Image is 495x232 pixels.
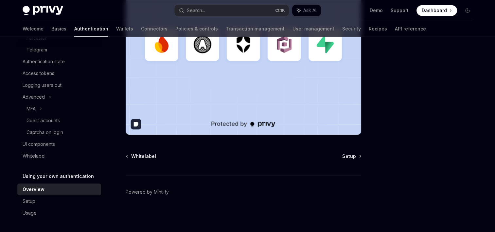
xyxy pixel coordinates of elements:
a: Guest accounts [17,115,101,126]
span: Dashboard [422,7,447,14]
a: Whitelabel [17,150,101,162]
a: Overview [17,184,101,195]
div: Guest accounts [27,117,60,125]
div: Telegram [27,46,47,54]
a: Usage [17,207,101,219]
a: Recipes [369,21,387,37]
a: Access tokens [17,68,101,79]
div: Overview [23,185,44,193]
a: API reference [395,21,426,37]
a: Authentication state [17,56,101,68]
button: Ask AI [292,5,321,16]
a: Dashboard [416,5,457,16]
div: Search... [187,7,205,14]
button: Toggle dark mode [462,5,473,16]
a: Support [391,7,409,14]
div: UI components [23,140,55,148]
div: MFA [27,105,36,113]
div: Access tokens [23,69,54,77]
div: Advanced [23,93,45,101]
a: Telegram [17,44,101,56]
button: Search...CtrlK [174,5,289,16]
a: Connectors [141,21,168,37]
a: Setup [17,195,101,207]
a: Wallets [116,21,133,37]
span: Setup [342,153,356,160]
h5: Using your own authentication [23,172,94,180]
a: Demo [370,7,383,14]
div: Usage [23,209,37,217]
a: Powered by Mintlify [126,189,169,195]
div: Setup [23,197,35,205]
a: User management [292,21,334,37]
span: Ctrl K [275,8,285,13]
div: Logging users out [23,81,62,89]
a: Policies & controls [175,21,218,37]
a: Security [342,21,361,37]
a: Setup [342,153,361,160]
a: Authentication [74,21,108,37]
div: Authentication state [23,58,65,66]
a: Logging users out [17,79,101,91]
div: Captcha on login [27,128,63,136]
span: Ask AI [303,7,316,14]
a: Captcha on login [17,126,101,138]
span: Whitelabel [131,153,156,160]
a: Basics [51,21,66,37]
a: Transaction management [226,21,285,37]
a: Welcome [23,21,44,37]
a: UI components [17,138,101,150]
a: Whitelabel [126,153,156,160]
img: dark logo [23,6,63,15]
div: Whitelabel [23,152,45,160]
